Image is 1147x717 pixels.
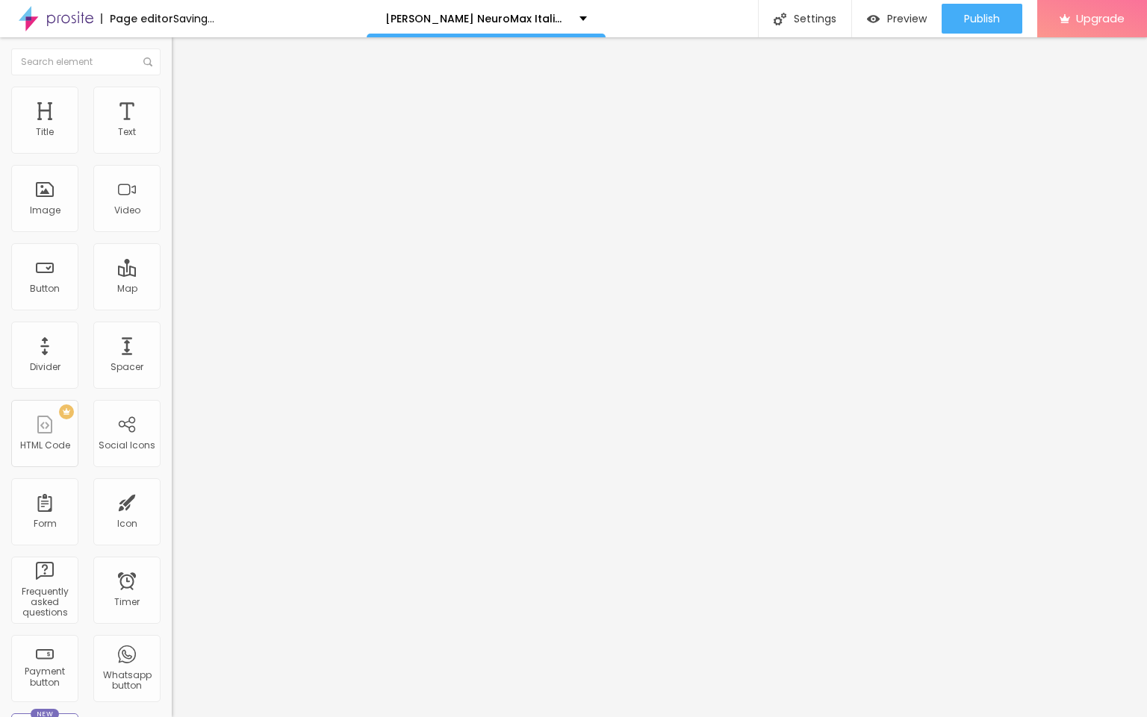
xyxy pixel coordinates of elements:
button: Publish [942,4,1022,34]
div: HTML Code [20,440,70,451]
div: Frequently asked questions [15,586,74,619]
div: Spacer [111,362,143,372]
div: Icon [117,519,137,529]
div: Saving... [173,13,214,24]
div: Video [114,205,140,216]
div: Button [30,284,60,294]
p: [PERSON_NAME] NeuroMax Italia Fondatore CEO di NeuroMax [GEOGRAPHIC_DATA] [385,13,568,24]
div: Map [117,284,137,294]
div: Page editor [101,13,173,24]
span: Upgrade [1076,12,1125,25]
div: Form [34,519,57,529]
img: Icone [143,57,152,66]
div: Social Icons [99,440,155,451]
span: Publish [964,13,1000,25]
img: Icone [774,13,786,25]
div: Divider [30,362,60,372]
div: Image [30,205,60,216]
div: Title [36,127,54,137]
div: Whatsapp button [97,670,156,692]
span: Preview [887,13,927,25]
img: view-1.svg [867,13,880,25]
div: Payment button [15,666,74,688]
div: Text [118,127,136,137]
iframe: Editor [172,37,1147,717]
input: Search element [11,48,161,75]
button: Preview [852,4,942,34]
div: Timer [114,597,140,607]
